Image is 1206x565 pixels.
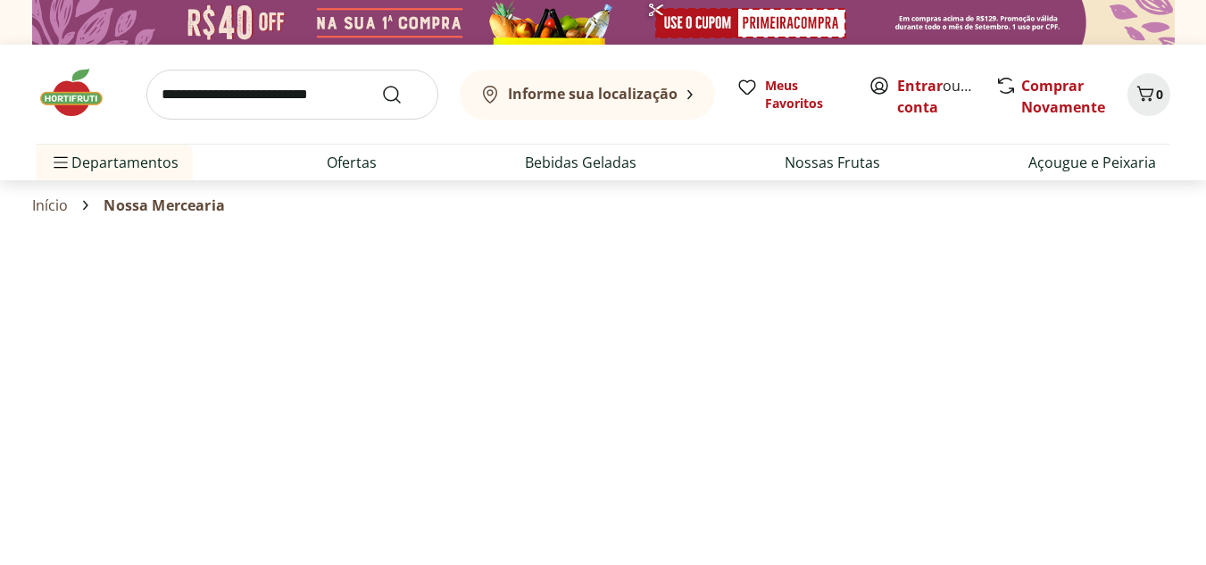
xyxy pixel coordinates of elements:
[897,76,943,96] a: Entrar
[1021,76,1105,117] a: Comprar Novamente
[525,152,636,173] a: Bebidas Geladas
[50,141,179,184] span: Departamentos
[1127,73,1170,116] button: Carrinho
[736,77,847,112] a: Meus Favoritos
[897,75,977,118] span: ou
[104,197,224,213] span: Nossa Mercearia
[460,70,715,120] button: Informe sua localização
[32,197,69,213] a: Início
[508,84,678,104] b: Informe sua localização
[381,84,424,105] button: Submit Search
[146,70,438,120] input: search
[36,66,125,120] img: Hortifruti
[327,152,377,173] a: Ofertas
[1028,152,1156,173] a: Açougue e Peixaria
[897,76,995,117] a: Criar conta
[785,152,880,173] a: Nossas Frutas
[50,141,71,184] button: Menu
[1156,86,1163,103] span: 0
[765,77,847,112] span: Meus Favoritos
